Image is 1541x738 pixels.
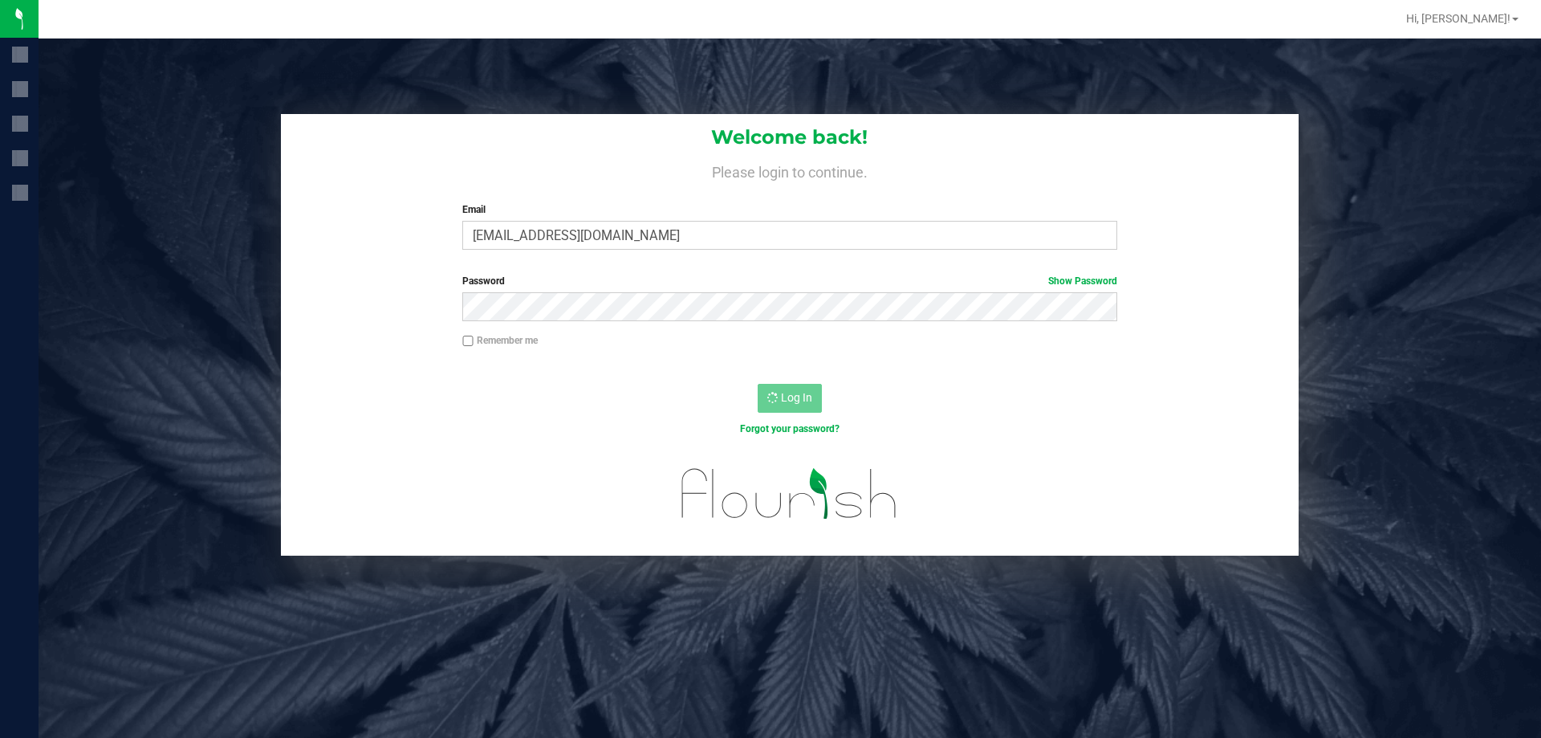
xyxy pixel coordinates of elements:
[740,423,840,434] a: Forgot your password?
[1048,275,1117,287] a: Show Password
[462,336,474,347] input: Remember me
[758,384,822,413] button: Log In
[462,275,505,287] span: Password
[1406,12,1511,25] span: Hi, [PERSON_NAME]!
[281,161,1299,180] h4: Please login to continue.
[462,202,1116,217] label: Email
[781,391,812,404] span: Log In
[662,453,917,535] img: flourish_logo.svg
[281,127,1299,148] h1: Welcome back!
[462,333,538,348] label: Remember me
